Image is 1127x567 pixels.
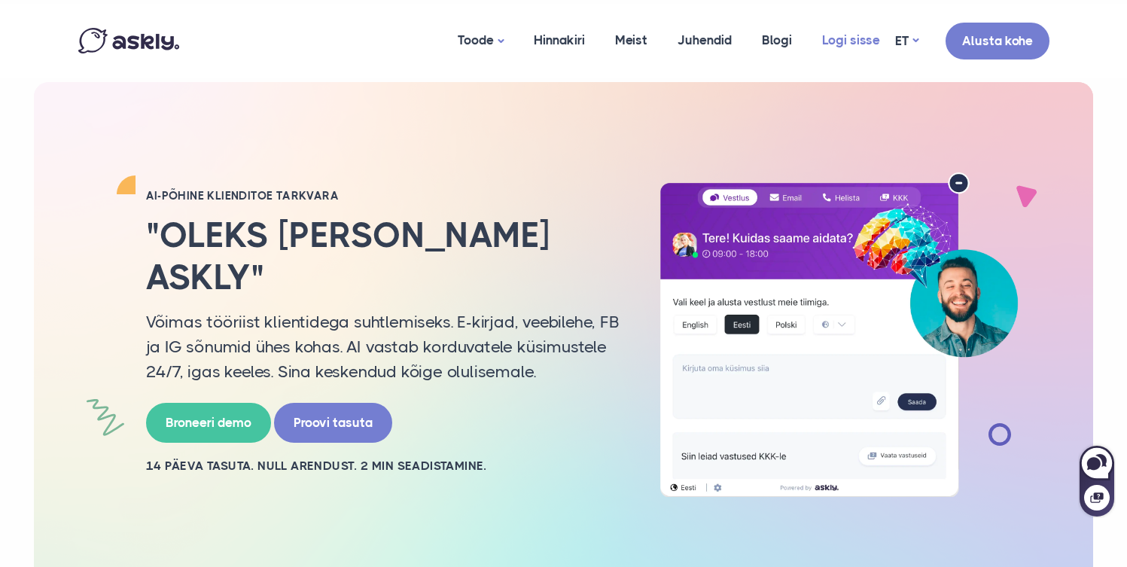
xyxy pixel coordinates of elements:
p: Võimas tööriist klientidega suhtlemiseks. E-kirjad, veebilehe, FB ja IG sõnumid ühes kohas. AI va... [146,309,620,384]
a: Proovi tasuta [274,403,392,443]
a: Juhendid [662,4,747,77]
a: Logi sisse [807,4,895,77]
a: ET [895,30,918,52]
a: Blogi [747,4,807,77]
a: Hinnakiri [519,4,600,77]
img: AI multilingual chat [643,172,1034,498]
a: Meist [600,4,662,77]
img: Askly [78,28,179,53]
iframe: Askly chat [1078,443,1116,518]
h2: AI-PÕHINE KLIENDITOE TARKVARA [146,188,620,203]
a: Broneeri demo [146,403,271,443]
a: Alusta kohe [946,23,1049,59]
h2: 14 PÄEVA TASUTA. NULL ARENDUST. 2 MIN SEADISTAMINE. [146,458,620,474]
h2: "Oleks [PERSON_NAME] Askly" [146,215,620,297]
a: Toode [443,4,519,78]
